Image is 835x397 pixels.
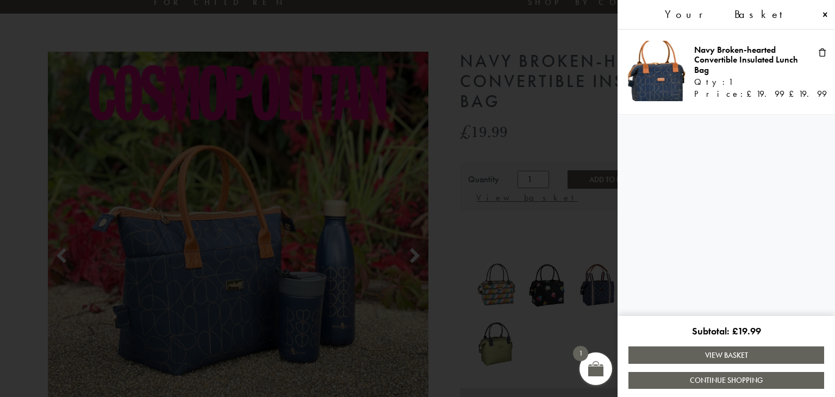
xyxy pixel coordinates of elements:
span: Your Basket [665,8,792,21]
a: View Basket [628,346,824,363]
a: Navy Broken-hearted Convertible Insulated Lunch Bag [694,44,798,76]
a: Continue Shopping [628,372,824,389]
span: 1 [728,77,733,87]
img: Navy Broken-hearted Convertible Insulated Lunch Bag [626,41,686,101]
bdi: 19.99 [746,88,784,100]
div: Qty: [694,77,811,89]
div: Price: [694,89,811,99]
bdi: 19.99 [732,325,761,337]
span: £ [789,88,799,100]
span: £ [746,88,756,100]
span: £ [732,325,738,337]
span: Subtotal [692,325,732,337]
bdi: 19.99 [789,88,827,100]
span: 1 [573,346,588,361]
